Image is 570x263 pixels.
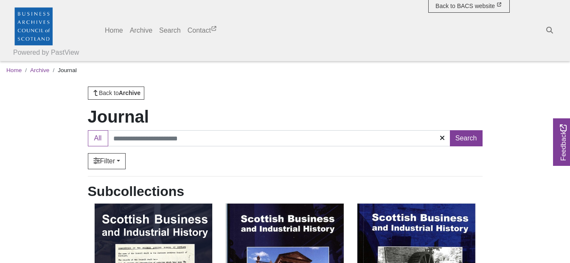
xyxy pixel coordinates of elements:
[435,3,495,9] span: Back to BACS website
[156,22,184,39] a: Search
[6,67,22,73] a: Home
[559,124,569,161] span: Feedback
[108,130,451,146] input: Search this collection...
[30,67,49,73] a: Archive
[13,48,79,58] a: Powered by PastView
[88,130,108,146] button: All
[58,67,77,73] span: Journal
[553,118,570,166] a: Would you like to provide feedback?
[184,22,221,39] a: Contact
[101,22,126,39] a: Home
[119,90,140,96] strong: Archive
[450,130,483,146] button: Search
[88,106,483,127] h1: Journal
[88,153,126,169] a: Filter
[13,6,54,46] img: Business Archives Council of Scotland
[13,3,54,48] a: Business Archives Council of Scotland logo
[88,183,185,199] h2: Subcollections
[88,87,145,100] a: Back toArchive
[126,22,156,39] a: Archive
